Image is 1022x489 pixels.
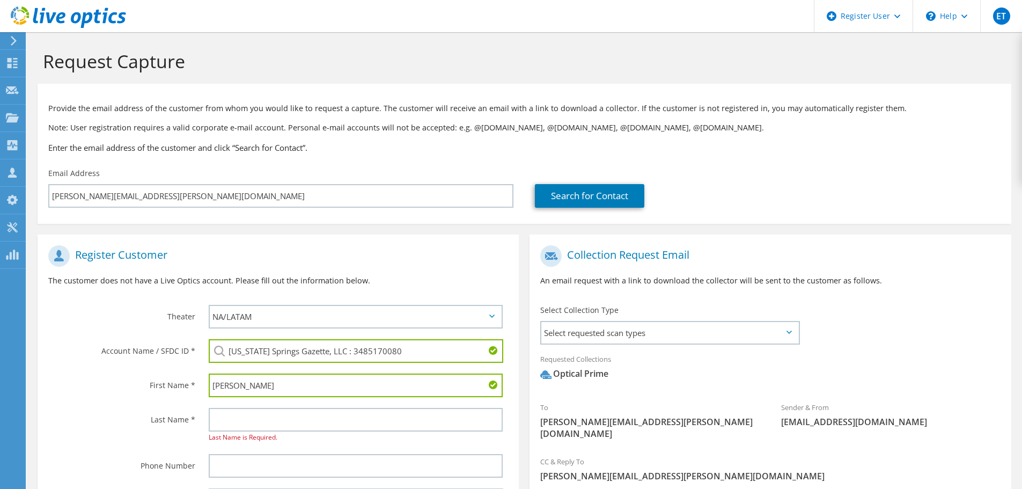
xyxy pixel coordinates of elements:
[48,305,195,322] label: Theater
[540,368,608,380] div: Optical Prime
[993,8,1010,25] span: ET
[48,245,503,267] h1: Register Customer
[48,275,508,287] p: The customer does not have a Live Optics account. Please fill out the information below.
[43,50,1001,72] h1: Request Capture
[540,245,995,267] h1: Collection Request Email
[540,470,1000,482] span: [PERSON_NAME][EMAIL_ADDRESS][PERSON_NAME][DOMAIN_NAME]
[781,416,1001,428] span: [EMAIL_ADDRESS][DOMAIN_NAME]
[540,275,1000,287] p: An email request with a link to download the collector will be sent to the customer as follows.
[48,142,1001,154] h3: Enter the email address of the customer and click “Search for Contact”.
[48,339,195,356] label: Account Name / SFDC ID *
[48,168,100,179] label: Email Address
[209,433,277,442] span: Last Name is Required.
[770,396,1011,433] div: Sender & From
[535,184,644,208] a: Search for Contact
[541,322,798,344] span: Select requested scan types
[48,408,195,425] label: Last Name *
[48,122,1001,134] p: Note: User registration requires a valid corporate e-mail account. Personal e-mail accounts will ...
[530,348,1011,391] div: Requested Collections
[530,450,1011,487] div: CC & Reply To
[48,374,195,391] label: First Name *
[540,416,760,440] span: [PERSON_NAME][EMAIL_ADDRESS][PERSON_NAME][DOMAIN_NAME]
[48,103,1001,114] p: Provide the email address of the customer from whom you would like to request a capture. The cust...
[926,11,936,21] svg: \n
[48,454,195,471] label: Phone Number
[530,396,770,445] div: To
[540,305,619,316] label: Select Collection Type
